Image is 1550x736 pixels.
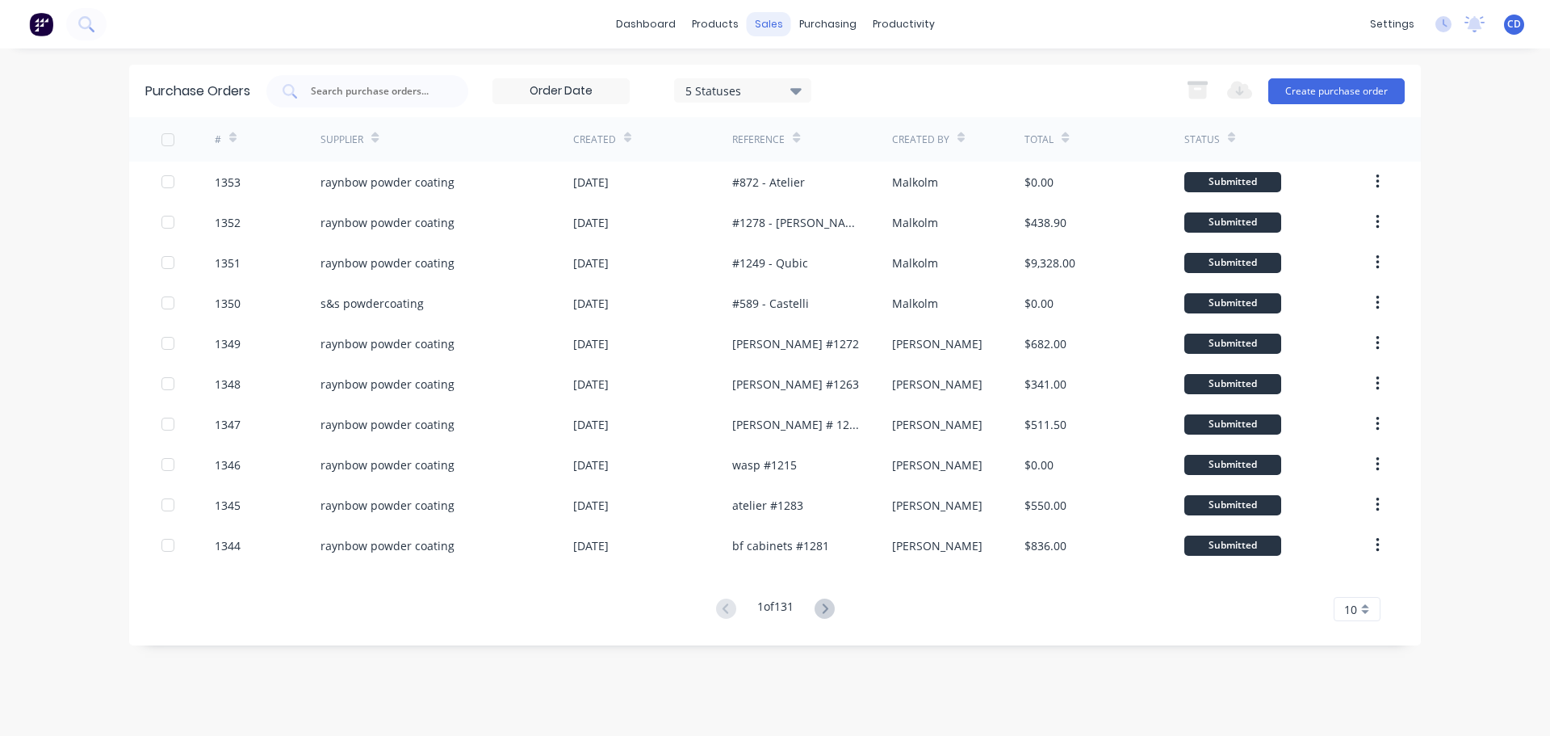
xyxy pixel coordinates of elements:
[215,132,221,147] div: #
[215,497,241,514] div: 1345
[1024,416,1066,433] div: $511.50
[1184,414,1281,435] div: Submitted
[732,174,805,191] div: #872 - Atelier
[732,497,803,514] div: atelier #1283
[573,376,609,393] div: [DATE]
[145,82,250,101] div: Purchase Orders
[732,254,808,271] div: #1249 - Qubic
[573,295,609,312] div: [DATE]
[732,132,785,147] div: Reference
[1024,335,1066,352] div: $682.00
[320,132,363,147] div: Supplier
[1024,132,1054,147] div: Total
[215,456,241,473] div: 1346
[320,376,455,393] div: raynbow powder coating
[215,295,241,312] div: 1350
[1024,254,1075,271] div: $9,328.00
[892,214,938,231] div: Malkolm
[320,295,424,312] div: s&s powdercoating
[685,82,801,99] div: 5 Statuses
[320,214,455,231] div: raynbow powder coating
[573,254,609,271] div: [DATE]
[1362,12,1422,36] div: settings
[732,537,829,554] div: bf cabinets #1281
[1184,374,1281,394] div: Submitted
[757,598,794,621] div: 1 of 131
[320,537,455,554] div: raynbow powder coating
[215,214,241,231] div: 1352
[29,12,53,36] img: Factory
[309,83,443,99] input: Search purchase orders...
[573,132,616,147] div: Created
[892,174,938,191] div: Malkolm
[892,295,938,312] div: Malkolm
[1024,295,1054,312] div: $0.00
[320,416,455,433] div: raynbow powder coating
[732,335,859,352] div: [PERSON_NAME] #1272
[892,537,982,554] div: [PERSON_NAME]
[892,416,982,433] div: [PERSON_NAME]
[865,12,943,36] div: productivity
[892,497,982,514] div: [PERSON_NAME]
[732,456,797,473] div: wasp #1215
[320,174,455,191] div: raynbow powder coating
[732,416,859,433] div: [PERSON_NAME] # 1265
[215,174,241,191] div: 1353
[608,12,684,36] a: dashboard
[1024,456,1054,473] div: $0.00
[1024,174,1054,191] div: $0.00
[1268,78,1405,104] button: Create purchase order
[791,12,865,36] div: purchasing
[1184,293,1281,313] div: Submitted
[320,335,455,352] div: raynbow powder coating
[1184,455,1281,475] div: Submitted
[1184,172,1281,192] div: Submitted
[1024,537,1066,554] div: $836.00
[215,416,241,433] div: 1347
[1184,212,1281,233] div: Submitted
[892,335,982,352] div: [PERSON_NAME]
[320,254,455,271] div: raynbow powder coating
[573,456,609,473] div: [DATE]
[892,254,938,271] div: Malkolm
[493,79,629,103] input: Order Date
[215,537,241,554] div: 1344
[573,497,609,514] div: [DATE]
[320,456,455,473] div: raynbow powder coating
[573,335,609,352] div: [DATE]
[1184,536,1281,556] div: Submitted
[1024,497,1066,514] div: $550.00
[1184,334,1281,354] div: Submitted
[1184,495,1281,515] div: Submitted
[1184,253,1281,273] div: Submitted
[573,174,609,191] div: [DATE]
[573,416,609,433] div: [DATE]
[684,12,747,36] div: products
[573,537,609,554] div: [DATE]
[215,335,241,352] div: 1349
[747,12,791,36] div: sales
[892,132,949,147] div: Created By
[892,376,982,393] div: [PERSON_NAME]
[320,497,455,514] div: raynbow powder coating
[732,376,859,393] div: [PERSON_NAME] #1263
[1507,17,1521,32] span: CD
[215,254,241,271] div: 1351
[1344,601,1357,618] span: 10
[732,214,859,231] div: #1278 - [PERSON_NAME].
[215,376,241,393] div: 1348
[1184,132,1220,147] div: Status
[732,295,809,312] div: #589 - Castelli
[892,456,982,473] div: [PERSON_NAME]
[1024,214,1066,231] div: $438.90
[1024,376,1066,393] div: $341.00
[573,214,609,231] div: [DATE]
